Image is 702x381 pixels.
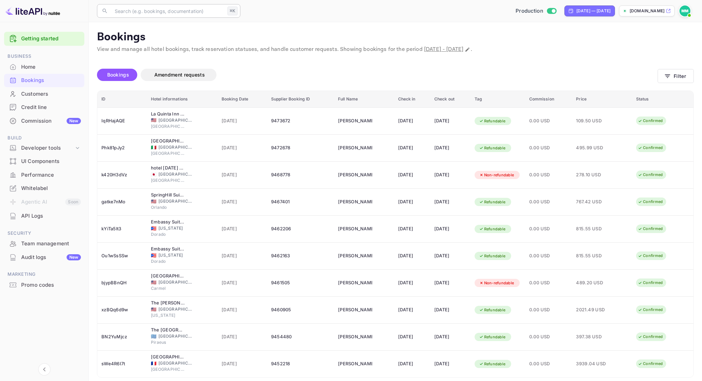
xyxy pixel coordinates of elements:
div: The Allen Hotel [151,300,185,307]
span: Marketing [4,271,84,278]
p: View and manage all hotel bookings, track reservation statuses, and handle customer requests. Sho... [97,45,694,54]
span: 0.00 USD [529,117,568,125]
span: [GEOGRAPHIC_DATA] [151,123,185,130]
th: Supplier Booking ID [267,91,334,108]
span: United States of America [151,280,156,285]
a: API Logs [4,209,84,222]
span: Piraeus [151,339,185,345]
div: Credit line [21,104,81,111]
span: Orlando [151,204,185,210]
div: account-settings tabs [97,69,658,81]
div: CommissionNew [4,114,84,128]
span: 495.99 USD [576,144,610,152]
div: Ou1wSsSSw [101,250,143,261]
span: [GEOGRAPHIC_DATA] [158,198,193,204]
span: United States of America [151,118,156,122]
div: [DATE] [398,169,426,180]
div: Confirmed [633,198,667,206]
span: [US_STATE] [158,252,193,258]
div: Switch to Sandbox mode [513,7,559,15]
a: Audit logsNew [4,251,84,263]
div: Refundable [475,117,510,125]
div: Developer tools [4,142,84,154]
span: 0.00 USD [529,198,568,206]
div: Audit logs [21,254,81,261]
div: Refundable [475,306,510,314]
th: Status [632,91,693,108]
th: Commission [525,91,572,108]
span: Build [4,134,84,142]
div: Pauline Yoon [338,250,372,261]
p: Bookings [97,30,694,44]
div: API Logs [21,212,81,220]
div: 9452218 [271,358,330,369]
div: UI Components [4,155,84,168]
div: Confirmed [633,332,667,341]
div: Performance [4,168,84,182]
div: Whitelabel [21,185,81,192]
span: [DATE] [222,252,263,260]
span: 0.00 USD [529,279,568,287]
span: [DATE] [222,117,263,125]
span: 2021.49 USD [576,306,610,314]
span: 815.55 USD [576,225,610,233]
span: [GEOGRAPHIC_DATA] [158,333,193,339]
div: Customers [21,90,81,98]
span: 0.00 USD [529,360,568,368]
th: Booking Date [217,91,267,108]
div: Commission [21,117,81,125]
span: 109.50 USD [576,117,610,125]
img: LiteAPI logo [5,5,60,16]
div: Confirmed [633,359,667,368]
div: 9462206 [271,223,330,234]
div: [DATE] [434,169,466,180]
button: Collapse navigation [38,363,51,376]
span: Puerto Rico [151,253,156,258]
div: bjypBBnQH [101,277,143,288]
div: Hotel Carmel [151,273,185,280]
div: Getting started [4,32,84,46]
div: 9462163 [271,250,330,261]
span: [GEOGRAPHIC_DATA] [158,144,193,150]
span: Security [4,230,84,237]
th: Tag [471,91,525,108]
div: [DATE] [434,304,466,315]
div: Team management [4,237,84,250]
div: Confirmed [633,224,667,233]
button: Change date range [464,46,471,53]
div: Embassy Suites by Hilton Dorado del Mar Beach Resort [151,246,185,253]
span: 0.00 USD [529,225,568,233]
div: Fran Yoon [338,223,372,234]
div: Refundable [475,333,510,341]
div: [DATE] [398,250,426,261]
span: United States of America [151,199,156,204]
div: Refundable [475,144,510,152]
div: Confirmed [633,305,667,314]
div: ⌘K [227,6,238,15]
div: sWe4R6I7t [101,358,143,369]
span: Carmel [151,285,185,291]
span: 815.55 USD [576,252,610,260]
div: MINH NGHIEM [338,115,372,126]
span: Greece [151,334,156,339]
div: Burak Karahasan [338,277,372,288]
div: Promo codes [21,281,81,289]
th: Price [572,91,632,108]
th: Check out [430,91,471,108]
a: UI Components [4,155,84,167]
div: New [67,254,81,260]
div: [DATE] [434,277,466,288]
div: k420H3dVz [101,169,143,180]
span: [DATE] [222,279,263,287]
div: kYiTa5lt3 [101,223,143,234]
div: Performance [21,171,81,179]
span: [GEOGRAPHIC_DATA] [158,306,193,312]
div: UI Components [21,158,81,165]
div: Promo codes [4,278,84,292]
div: Audit logsNew [4,251,84,264]
div: Refundable [475,198,510,206]
div: Confirmed [633,171,667,179]
div: Non-refundable [475,279,519,287]
div: 9468778 [271,169,330,180]
div: SpringHill Suites by Marriott Orlando Lake Nona [151,192,185,199]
